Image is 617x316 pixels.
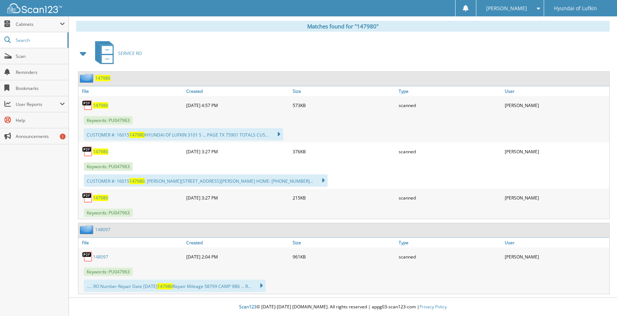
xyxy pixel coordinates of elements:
div: Matches found for "147980" [76,21,610,32]
span: Scan123 [239,304,257,310]
div: scanned [397,249,503,264]
a: User [503,238,609,248]
div: 215KB [291,190,397,205]
div: 961KB [291,249,397,264]
div: [PERSON_NAME] [503,190,609,205]
span: Keywords: PU047963 [84,162,133,171]
div: [DATE] 2:04 PM [184,249,290,264]
div: 376KB [291,144,397,159]
div: [DATE] 3:27 PM [184,190,290,205]
span: Keywords: PU047963 [84,209,133,217]
span: [PERSON_NAME] [486,6,527,11]
span: Scan [16,53,65,59]
a: Size [291,238,397,248]
div: 573KB [291,98,397,112]
span: 147980 [157,283,173,289]
img: PDF.png [82,146,93,157]
span: Bookmarks [16,85,65,91]
span: 147980 [129,178,145,184]
a: 148097 [93,254,108,260]
span: SERVICE RO [118,50,142,56]
div: © [DATE]-[DATE] [DOMAIN_NAME]. All rights reserved | appg03-scan123-com | [69,298,617,316]
a: Size [291,86,397,96]
div: CUSTOMER #: 16015 HYUNDAI OF LUFKIN 3101 S ... PAGE TX 75901 TOTALS CUS... [84,128,283,141]
img: PDF.png [82,251,93,262]
div: [DATE] 4:57 PM [184,98,290,112]
a: Created [184,238,290,248]
span: Keywords: PU047963 [84,268,133,276]
div: [DATE] 3:27 PM [184,144,290,159]
span: Search [16,37,64,43]
a: 147980 [93,195,108,201]
img: scan123-logo-white.svg [7,3,62,13]
img: PDF.png [82,192,93,203]
div: scanned [397,98,503,112]
span: Reminders [16,69,65,75]
a: 148097 [95,226,110,233]
div: [PERSON_NAME] [503,98,609,112]
div: scanned [397,190,503,205]
span: Cabinets [16,21,60,27]
span: Announcements [16,133,65,139]
a: Privacy Policy [419,304,447,310]
img: folder2.png [80,74,95,83]
div: [PERSON_NAME] [503,144,609,159]
div: ..... RO Number Repair Date [DATE] Repair Mileage 58799 CAMP 9B6 ... R... [84,280,266,292]
span: Help [16,117,65,123]
div: 1 [60,134,66,139]
a: File [78,238,184,248]
img: folder2.png [80,225,95,234]
img: PDF.png [82,100,93,111]
div: scanned [397,144,503,159]
a: 147980 [93,102,108,108]
span: Hyundai of Lufkin [554,6,597,11]
span: Keywords: PU047963 [84,116,133,125]
span: 147980 [129,132,145,138]
a: 147980 [95,75,110,81]
a: User [503,86,609,96]
a: Type [397,86,503,96]
div: CUSTOMER #: 16015 . [PERSON_NAME][STREET_ADDRESS][PERSON_NAME] HOME: [PHONE_NUMBER]... [84,174,328,187]
a: Created [184,86,290,96]
div: [PERSON_NAME] [503,249,609,264]
a: 147980 [93,149,108,155]
a: File [78,86,184,96]
span: User Reports [16,101,60,107]
a: Type [397,238,503,248]
a: SERVICE RO [91,39,142,68]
